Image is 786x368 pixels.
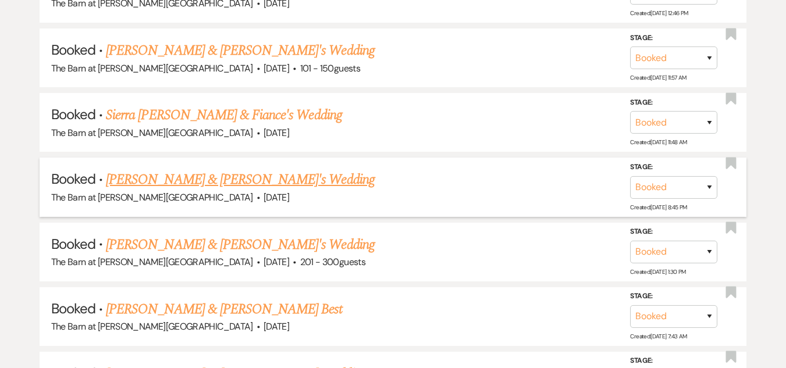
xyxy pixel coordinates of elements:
[106,299,342,320] a: [PERSON_NAME] & [PERSON_NAME] Best
[51,191,253,203] span: The Barn at [PERSON_NAME][GEOGRAPHIC_DATA]
[51,127,253,139] span: The Barn at [PERSON_NAME][GEOGRAPHIC_DATA]
[300,256,365,268] span: 201 - 300 guests
[51,299,95,317] span: Booked
[264,191,289,203] span: [DATE]
[106,105,342,126] a: Sierra [PERSON_NAME] & Fiance's Wedding
[51,235,95,253] span: Booked
[264,127,289,139] span: [DATE]
[264,256,289,268] span: [DATE]
[630,138,687,146] span: Created: [DATE] 11:48 AM
[630,31,717,44] label: Stage:
[106,169,375,190] a: [PERSON_NAME] & [PERSON_NAME]'s Wedding
[51,105,95,123] span: Booked
[106,40,375,61] a: [PERSON_NAME] & [PERSON_NAME]'s Wedding
[630,333,687,340] span: Created: [DATE] 7:43 AM
[264,320,289,333] span: [DATE]
[51,62,253,74] span: The Barn at [PERSON_NAME][GEOGRAPHIC_DATA]
[630,268,685,276] span: Created: [DATE] 1:30 PM
[630,161,717,174] label: Stage:
[630,97,717,109] label: Stage:
[51,170,95,188] span: Booked
[630,226,717,238] label: Stage:
[630,290,717,303] label: Stage:
[630,355,717,367] label: Stage:
[630,9,688,17] span: Created: [DATE] 12:46 PM
[51,41,95,59] span: Booked
[264,62,289,74] span: [DATE]
[630,74,686,81] span: Created: [DATE] 11:57 AM
[106,234,375,255] a: [PERSON_NAME] & [PERSON_NAME]'s Wedding
[51,320,253,333] span: The Barn at [PERSON_NAME][GEOGRAPHIC_DATA]
[630,203,687,210] span: Created: [DATE] 8:45 PM
[51,256,253,268] span: The Barn at [PERSON_NAME][GEOGRAPHIC_DATA]
[300,62,360,74] span: 101 - 150 guests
